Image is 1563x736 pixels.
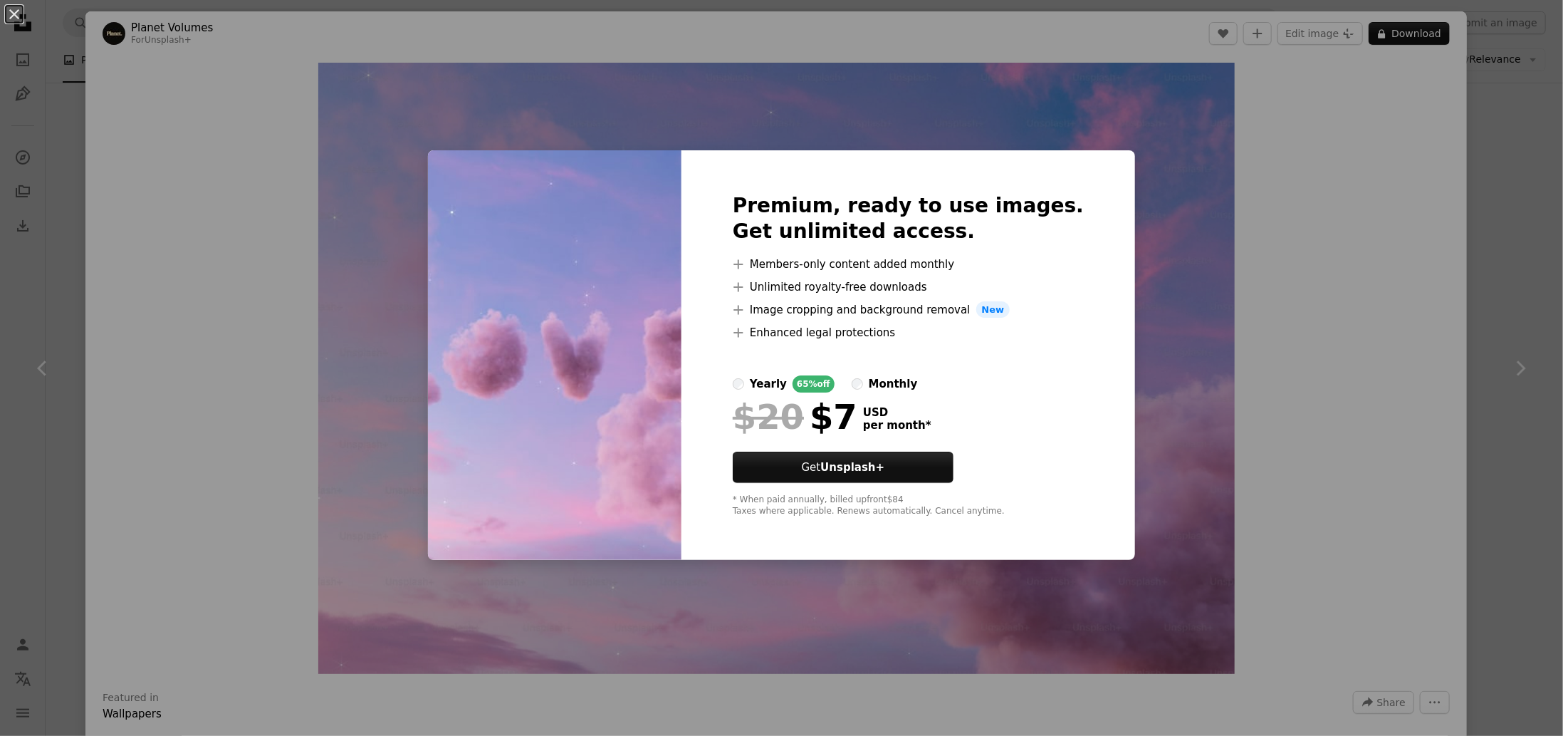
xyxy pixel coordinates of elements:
li: Members-only content added monthly [733,256,1084,273]
li: Unlimited royalty-free downloads [733,279,1084,296]
li: Enhanced legal protections [733,324,1084,341]
input: monthly [852,378,863,390]
div: yearly [750,375,787,393]
div: monthly [869,375,918,393]
span: $20 [733,398,804,435]
div: 65% off [793,375,835,393]
div: * When paid annually, billed upfront $84 Taxes where applicable. Renews automatically. Cancel any... [733,494,1084,517]
span: per month * [863,419,931,432]
span: USD [863,406,931,419]
button: GetUnsplash+ [733,452,953,483]
li: Image cropping and background removal [733,301,1084,318]
h2: Premium, ready to use images. Get unlimited access. [733,193,1084,244]
div: $7 [733,398,857,435]
input: yearly65%off [733,378,744,390]
img: premium_photo-1687308458927-9e67142990f7 [428,150,681,561]
span: New [976,301,1010,318]
strong: Unsplash+ [820,461,884,474]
